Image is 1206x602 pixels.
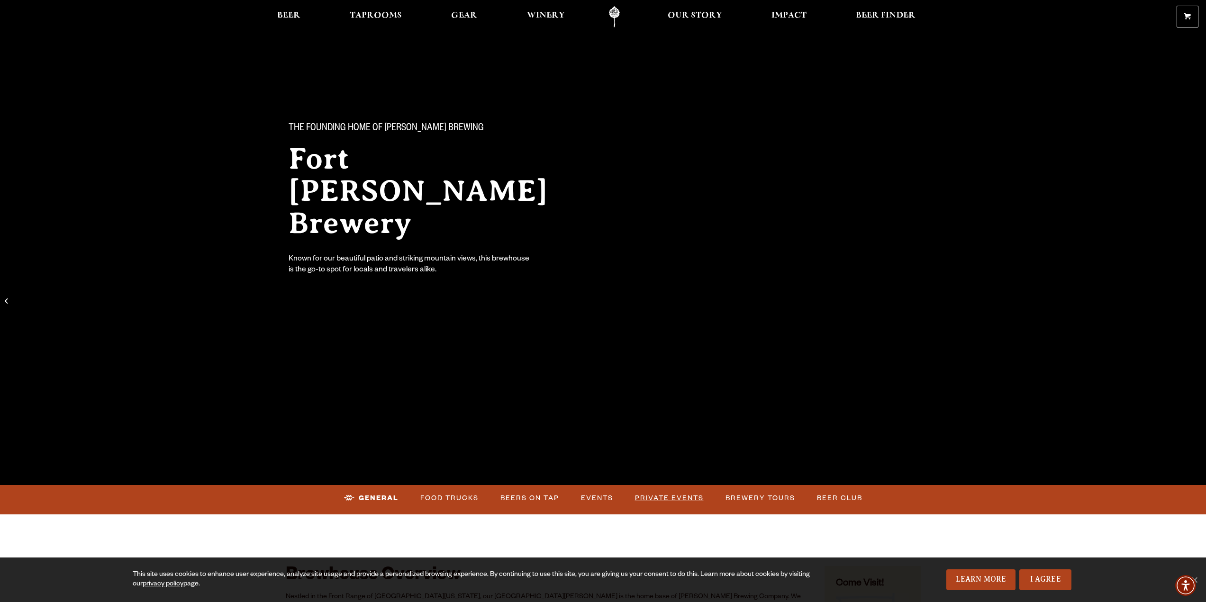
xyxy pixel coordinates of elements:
a: Brewery Tours [722,487,799,509]
a: privacy policy [143,581,183,588]
a: Beer Club [813,487,866,509]
a: Learn More [946,569,1016,590]
a: Beer Finder [850,6,922,27]
span: Beer Finder [856,12,916,19]
span: Beer [277,12,300,19]
div: Accessibility Menu [1175,575,1196,596]
a: Events [577,487,617,509]
span: The Founding Home of [PERSON_NAME] Brewing [289,123,484,135]
a: Winery [521,6,571,27]
div: Known for our beautiful patio and striking mountain views, this brewhouse is the go-to spot for l... [289,254,531,276]
span: Our Story [668,12,722,19]
a: Taprooms [344,6,408,27]
h2: Fort [PERSON_NAME] Brewery [289,143,584,239]
div: This site uses cookies to enhance user experience, analyze site usage and provide a personalized ... [133,570,828,589]
a: Private Events [631,487,707,509]
a: Beers on Tap [497,487,563,509]
a: Gear [445,6,483,27]
a: Odell Home [597,6,632,27]
a: Our Story [662,6,728,27]
a: Beer [271,6,307,27]
a: General [340,487,402,509]
span: Taprooms [350,12,402,19]
a: Food Trucks [417,487,482,509]
span: Winery [527,12,565,19]
a: I Agree [1019,569,1071,590]
span: Impact [771,12,807,19]
span: Gear [451,12,477,19]
a: Impact [765,6,813,27]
